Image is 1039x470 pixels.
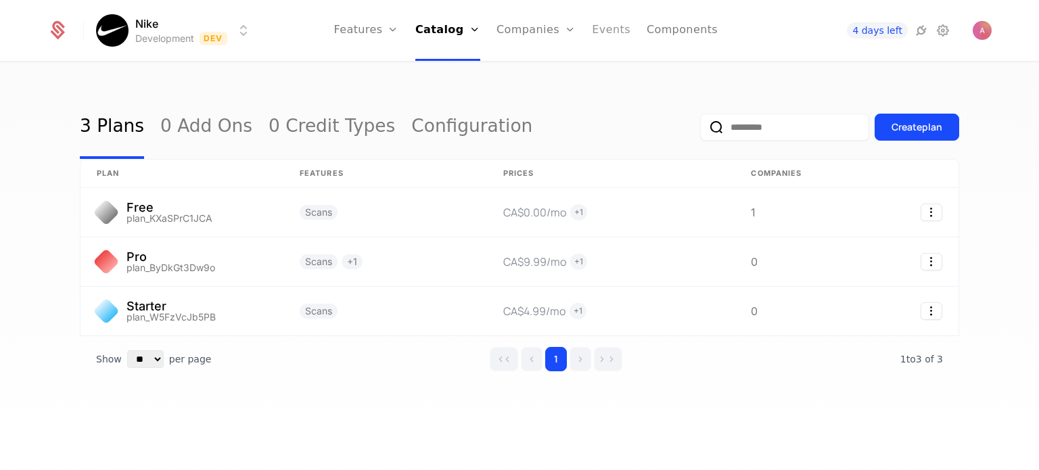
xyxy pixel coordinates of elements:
[490,347,622,371] div: Page navigation
[96,352,122,366] span: Show
[973,21,992,40] img: Aryan
[935,22,951,39] a: Settings
[135,16,158,32] span: Nike
[521,347,542,371] button: Go to previous page
[127,350,164,368] select: Select page size
[100,16,252,45] button: Select environment
[80,336,959,382] div: Table pagination
[545,347,567,371] button: Go to page 1
[490,347,518,371] button: Go to first page
[160,95,252,159] a: 0 Add Ons
[80,160,283,188] th: plan
[875,114,959,141] button: Createplan
[135,32,194,45] div: Development
[900,354,937,365] span: 1 to 3 of
[900,354,943,365] span: 3
[913,22,929,39] a: Integrations
[411,95,532,159] a: Configuration
[735,160,843,188] th: Companies
[200,32,227,45] span: Dev
[169,352,212,366] span: per page
[921,204,942,221] button: Select action
[80,95,144,159] a: 3 Plans
[283,160,487,188] th: Features
[269,95,395,159] a: 0 Credit Types
[892,120,942,134] div: Create plan
[921,302,942,320] button: Select action
[921,253,942,271] button: Select action
[847,22,908,39] a: 4 days left
[973,21,992,40] button: Open user button
[594,347,622,371] button: Go to last page
[570,347,591,371] button: Go to next page
[487,160,735,188] th: Prices
[96,14,129,47] img: Nike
